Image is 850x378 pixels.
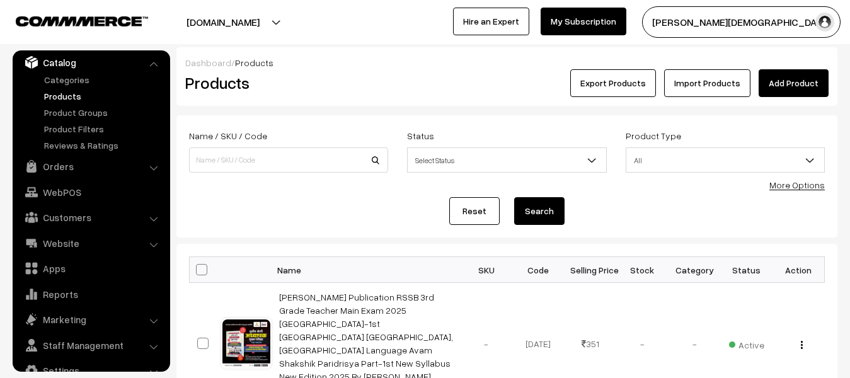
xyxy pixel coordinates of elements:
[453,8,529,35] a: Hire an Expert
[642,6,841,38] button: [PERSON_NAME][DEMOGRAPHIC_DATA]
[541,8,626,35] a: My Subscription
[185,57,231,68] a: Dashboard
[16,51,166,74] a: Catalog
[189,147,388,173] input: Name / SKU / Code
[461,257,513,283] th: SKU
[41,73,166,86] a: Categories
[565,257,617,283] th: Selling Price
[407,147,606,173] span: Select Status
[16,232,166,255] a: Website
[449,197,500,225] a: Reset
[142,6,304,38] button: [DOMAIN_NAME]
[772,257,825,283] th: Action
[41,106,166,119] a: Product Groups
[16,334,166,357] a: Staff Management
[514,197,565,225] button: Search
[669,257,721,283] th: Category
[16,155,166,178] a: Orders
[185,73,387,93] h2: Products
[616,257,669,283] th: Stock
[16,13,126,28] a: COMMMERCE
[626,149,824,171] span: All
[272,257,461,283] th: Name
[16,257,166,280] a: Apps
[729,335,764,352] span: Active
[407,129,434,142] label: Status
[512,257,565,283] th: Code
[185,56,829,69] div: /
[16,283,166,306] a: Reports
[815,13,834,31] img: user
[16,181,166,203] a: WebPOS
[720,257,772,283] th: Status
[570,69,656,97] button: Export Products
[16,16,148,26] img: COMMMERCE
[41,122,166,135] a: Product Filters
[769,180,825,190] a: More Options
[16,206,166,229] a: Customers
[801,341,803,349] img: Menu
[16,308,166,331] a: Marketing
[235,57,273,68] span: Products
[189,129,267,142] label: Name / SKU / Code
[626,129,681,142] label: Product Type
[626,147,825,173] span: All
[664,69,750,97] a: Import Products
[41,139,166,152] a: Reviews & Ratings
[41,89,166,103] a: Products
[408,149,606,171] span: Select Status
[759,69,829,97] a: Add Product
